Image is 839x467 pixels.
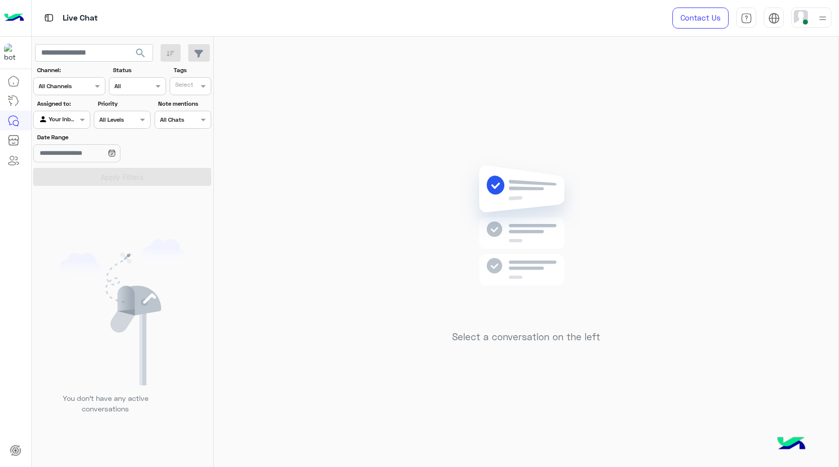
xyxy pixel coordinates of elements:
img: tab [741,13,752,24]
img: tab [768,13,780,24]
p: You don’t have any active conversations [55,393,156,414]
a: tab [736,8,756,29]
p: Live Chat [63,12,98,25]
img: tab [43,12,55,24]
h5: Select a conversation on the left [452,331,600,343]
a: Contact Us [672,8,729,29]
img: Logo [4,8,24,29]
label: Status [113,66,165,75]
div: Select [174,80,193,92]
label: Assigned to: [37,99,89,108]
label: Priority [98,99,150,108]
img: empty users [59,239,186,385]
img: hulul-logo.png [774,427,809,462]
label: Date Range [37,133,150,142]
button: search [128,44,153,66]
img: no messages [454,157,599,324]
label: Tags [174,66,210,75]
button: Apply Filters [33,168,211,186]
img: userImage [794,10,808,24]
img: 322208621163248 [4,44,22,62]
label: Channel: [37,66,104,75]
span: search [134,47,147,59]
label: Note mentions [158,99,210,108]
img: profile [816,12,829,25]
